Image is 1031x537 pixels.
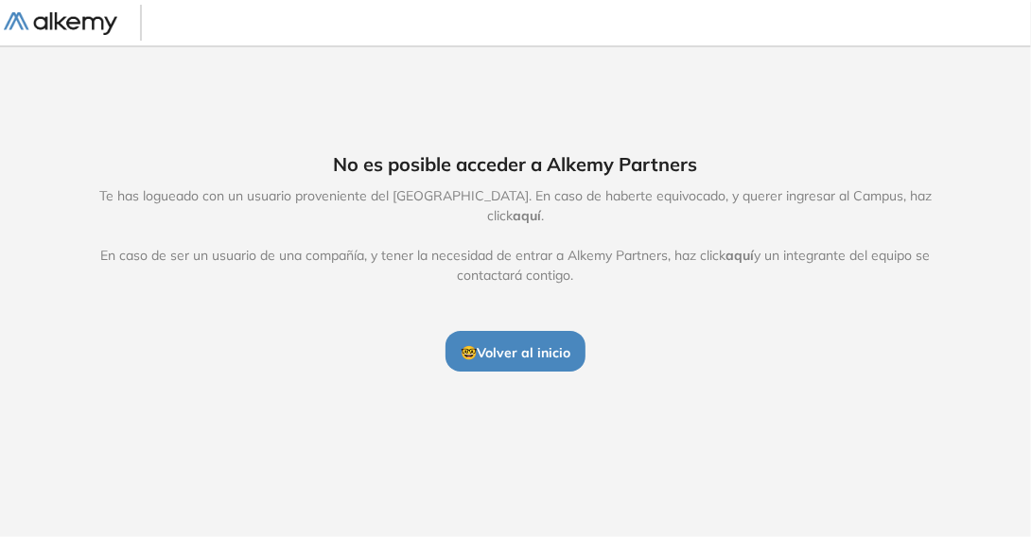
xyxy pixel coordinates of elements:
[461,344,570,361] span: 🤓 Volver al inicio
[726,247,755,264] span: aquí
[4,12,117,36] img: Logo
[691,319,1031,537] iframe: Chat Widget
[513,207,541,224] span: aquí
[334,150,698,179] span: No es posible acceder a Alkemy Partners
[446,331,585,371] button: 🤓Volver al inicio
[79,186,952,286] span: Te has logueado con un usuario proveniente del [GEOGRAPHIC_DATA]. En caso de haberte equivocado, ...
[691,319,1031,537] div: Widget de chat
